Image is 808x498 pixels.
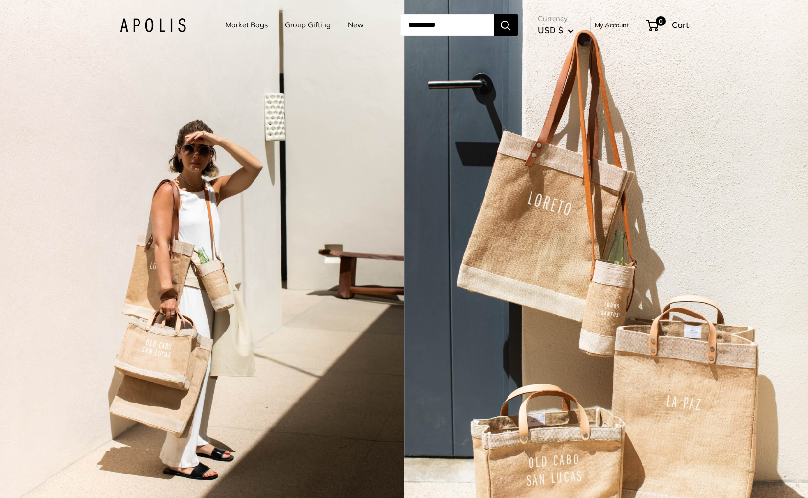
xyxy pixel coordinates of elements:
[672,20,689,30] span: Cart
[655,16,665,26] span: 0
[538,12,574,25] span: Currency
[400,14,494,36] input: Search...
[120,18,186,32] img: Apolis
[538,25,563,35] span: USD $
[285,18,331,32] a: Group Gifting
[494,14,518,36] button: Search
[595,19,629,31] a: My Account
[538,23,574,38] button: USD $
[225,18,268,32] a: Market Bags
[646,17,689,33] a: 0 Cart
[348,18,364,32] a: New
